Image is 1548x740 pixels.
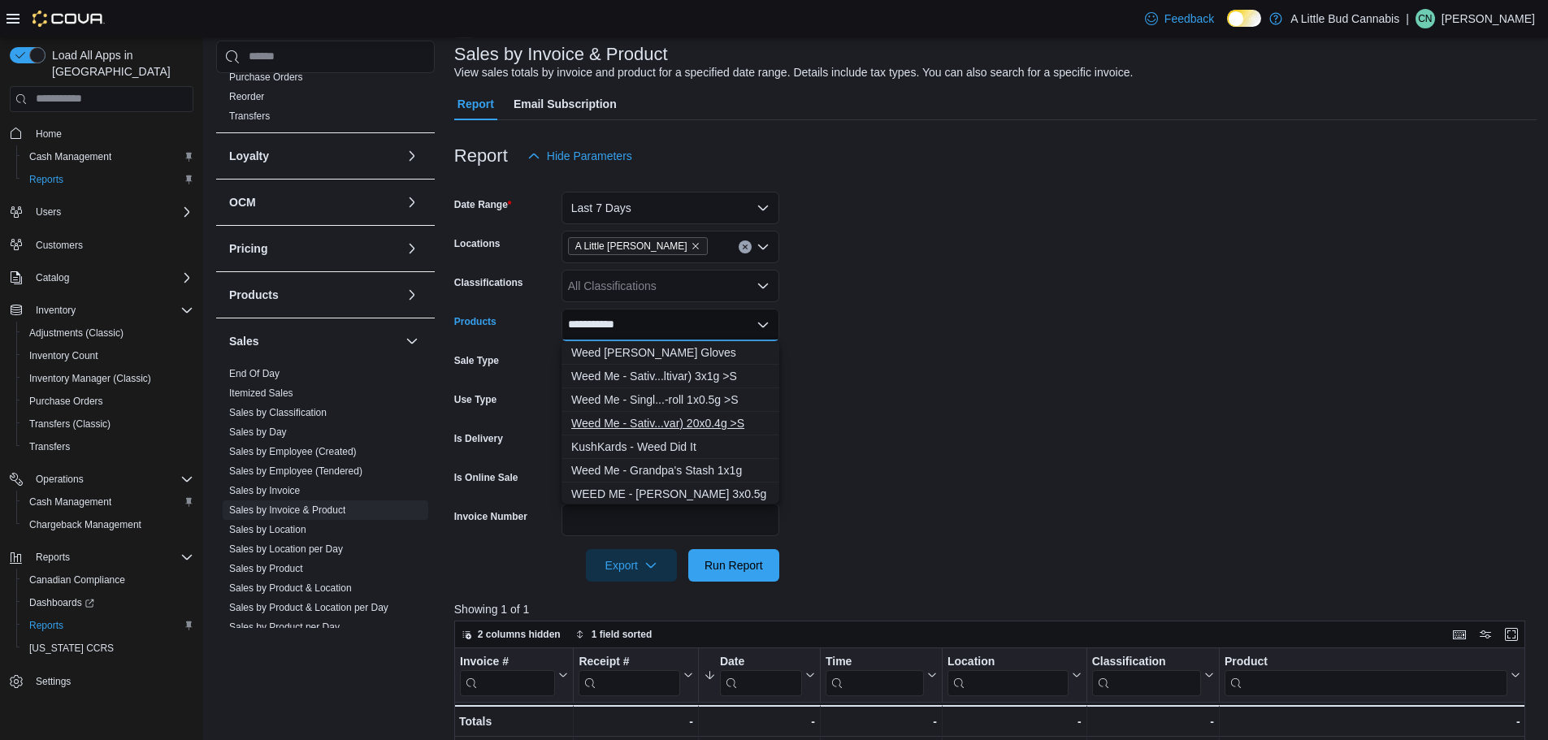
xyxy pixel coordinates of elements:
span: Users [29,202,193,222]
span: Adjustments (Classic) [23,323,193,343]
button: Open list of options [757,279,770,292]
span: Reports [23,170,193,189]
span: Sales by Location per Day [229,543,343,556]
a: Sales by Employee (Tendered) [229,465,362,477]
h3: Pricing [229,240,267,257]
a: Sales by Product & Location per Day [229,602,388,613]
span: Transfers (Classic) [23,414,193,434]
span: Sales by Product per Day [229,621,340,634]
a: Sales by Invoice [229,485,300,496]
div: Weed [PERSON_NAME] Gloves [571,344,770,361]
label: Products [454,315,496,328]
span: Cash Management [29,495,111,508]
img: Cova [33,11,105,27]
span: Catalog [29,268,193,288]
div: Classification [1091,654,1200,695]
button: Products [229,287,399,303]
button: Catalog [3,266,200,289]
span: 1 field sorted [592,628,653,641]
button: Customers [3,233,200,257]
span: End Of Day [229,367,280,380]
a: Inventory Count [23,346,105,366]
span: [US_STATE] CCRS [29,642,114,655]
span: Settings [29,671,193,691]
button: Close list of options [757,318,770,331]
button: Pricing [229,240,399,257]
button: Canadian Compliance [16,569,200,591]
button: Receipt # [579,654,693,695]
span: Export [596,549,667,582]
button: OCM [402,193,422,212]
button: Reports [29,547,76,567]
span: Canadian Compliance [23,570,193,590]
a: Sales by Product [229,563,303,574]
a: Sales by Location [229,524,306,535]
a: Cash Management [23,147,118,167]
button: Run Report [688,549,779,582]
a: Sales by Product per Day [229,621,340,633]
div: Chris Nash [1416,9,1435,28]
div: Weed Me - Singl...-roll 1x0.5g >S [571,392,770,408]
span: Home [29,123,193,144]
div: - [947,712,1082,731]
span: Cash Management [23,147,193,167]
div: Location [947,654,1069,669]
button: Clear input [739,240,752,253]
div: Date [720,654,802,669]
div: View sales totals by invoice and product for a specified date range. Details include tax types. Y... [454,64,1134,81]
div: - [704,712,815,731]
a: Sales by Location per Day [229,543,343,555]
span: Cash Management [29,150,111,163]
div: Invoice # [460,654,555,695]
div: Time [826,654,924,669]
div: Sales [216,364,435,643]
span: Transfers [23,437,193,457]
span: Inventory Count [29,349,98,362]
a: Feedback [1138,2,1221,35]
a: Chargeback Management [23,515,148,534]
div: Classification [1091,654,1200,669]
button: Transfers [16,435,200,458]
button: Sales [402,331,422,351]
a: Settings [29,672,77,691]
div: KushKards - Weed Did It [571,439,770,455]
span: Dashboards [29,596,94,609]
button: Users [3,201,200,223]
button: Remove A Little Bud Whistler from selection in this group [691,241,700,251]
button: OCM [229,194,399,210]
button: Catalog [29,268,76,288]
span: Sales by Day [229,426,287,439]
button: Keyboard shortcuts [1450,625,1469,644]
span: Catalog [36,271,69,284]
span: Inventory Count [23,346,193,366]
p: A Little Bud Cannabis [1290,9,1399,28]
span: Washington CCRS [23,638,193,658]
button: Cash Management [16,491,200,513]
a: Reports [23,170,70,189]
button: Display options [1476,625,1495,644]
h3: Report [454,146,508,166]
span: Reports [29,173,63,186]
p: [PERSON_NAME] [1442,9,1535,28]
label: Invoice Number [454,510,527,523]
div: - [579,712,693,731]
span: Sales by Product [229,562,303,575]
button: Hide Parameters [521,140,639,172]
a: Sales by Product & Location [229,582,352,594]
div: - [1091,712,1213,731]
span: Hide Parameters [547,148,632,164]
a: Transfers (Classic) [23,414,117,434]
button: Weed Me - Single Sativa 20%+ Pre-roll 1x0.5g >S [562,388,779,412]
a: Customers [29,236,89,255]
label: Is Delivery [454,432,503,445]
span: Users [36,206,61,219]
span: Operations [36,473,84,486]
a: Reports [23,616,70,635]
span: Inventory [36,304,76,317]
button: Inventory [29,301,82,320]
button: Home [3,122,200,145]
div: Weed Me - Sativ...var) 20x0.4g >S [571,415,770,431]
span: Reports [36,551,70,564]
p: Showing 1 of 1 [454,601,1537,617]
button: 1 field sorted [569,625,659,644]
